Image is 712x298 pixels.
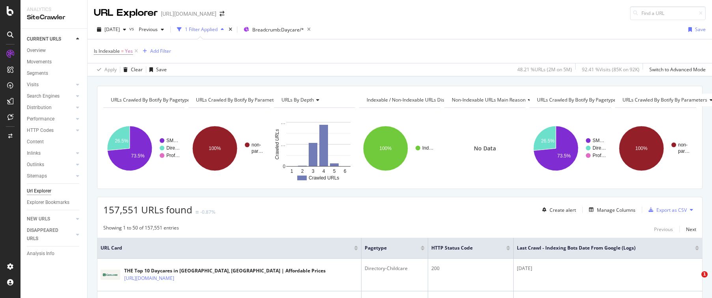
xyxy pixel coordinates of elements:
div: Switch to Advanced Mode [649,66,706,73]
div: Apply [104,66,117,73]
span: Indexable / Non-Indexable URLs distribution [367,96,463,103]
span: Is Indexable [94,48,120,54]
div: URL Explorer [94,6,158,20]
div: Create alert [550,207,576,213]
text: SM… [593,138,604,143]
text: non- [252,142,261,148]
text: Prof… [166,153,180,158]
text: Crawled URLs [274,129,280,159]
text: … [281,142,285,147]
input: Find a URL [630,6,706,20]
a: Visits [27,81,74,89]
div: 92.41 % Visits ( 85K on 92K ) [582,66,639,73]
div: Outlinks [27,161,44,169]
span: Previous [136,26,158,33]
div: Manage Columns [597,207,636,213]
a: Overview [27,46,82,55]
span: URLs by Depth [281,96,314,103]
button: Save [685,23,706,36]
text: 26.5% [541,138,555,144]
svg: A chart. [274,114,354,183]
text: Crawled URLs [309,175,339,181]
div: Previous [654,226,673,233]
span: vs [129,25,136,32]
span: HTTP Status Code [431,244,494,252]
text: 4 [322,168,325,174]
a: Search Engines [27,92,74,100]
button: Apply [94,63,117,76]
span: 1 [701,271,708,278]
img: Equal [196,211,199,213]
button: Clear [120,63,143,76]
a: Explorer Bookmarks [27,198,82,207]
h4: URLs Crawled By Botify By parameters [194,94,293,106]
svg: A chart. [529,114,610,183]
a: Sitemaps [27,172,74,180]
div: A chart. [188,114,269,183]
span: URL Card [101,244,352,252]
text: Dire… [593,145,606,151]
text: 100% [635,146,647,151]
span: URLs Crawled By Botify By parameters [196,96,281,103]
div: Overview [27,46,46,55]
text: par… [678,148,690,154]
a: Inlinks [27,149,74,157]
iframe: Intercom live chat [685,271,704,290]
div: Performance [27,115,54,123]
span: pagetype [365,244,409,252]
a: Outlinks [27,161,74,169]
div: Inlinks [27,149,41,157]
span: 2025 Sep. 1st [104,26,120,33]
span: No Data [474,144,496,152]
h4: Non-Indexable URLs Main Reason [450,94,537,106]
text: 5 [333,168,335,174]
div: Save [156,66,167,73]
a: CURRENT URLS [27,35,74,43]
div: Url Explorer [27,187,51,195]
div: Explorer Bookmarks [27,198,69,207]
div: SiteCrawler [27,13,81,22]
div: Export as CSV [656,207,687,213]
button: Create alert [539,204,576,216]
button: Previous [136,23,167,36]
span: Non-Indexable URLs Main Reason [452,96,526,103]
button: Switch to Advanced Mode [646,63,706,76]
div: Analysis Info [27,250,54,258]
div: THE Top 10 Daycares in [GEOGRAPHIC_DATA], [GEOGRAPHIC_DATA] | Affordable Prices [124,267,326,274]
text: 0 [283,164,285,169]
div: Search Engines [27,92,60,100]
a: Url Explorer [27,187,82,195]
div: Save [695,26,706,33]
text: … [281,120,285,125]
div: Content [27,138,44,146]
div: 1 Filter Applied [185,26,218,33]
a: Performance [27,115,74,123]
a: Segments [27,69,82,78]
text: 1 [290,168,293,174]
div: Visits [27,81,39,89]
span: Breadcrumb: Daycare/* [252,26,304,33]
span: 157,551 URLs found [103,203,192,216]
text: SM… [166,138,178,143]
div: Showing 1 to 50 of 157,551 entries [103,224,179,234]
div: arrow-right-arrow-left [220,11,224,17]
text: 26.5% [115,138,128,144]
text: Prof… [593,153,606,158]
button: Manage Columns [586,205,636,215]
text: 100% [379,146,391,151]
a: Content [27,138,82,146]
div: Distribution [27,104,52,112]
svg: A chart. [103,114,184,183]
a: HTTP Codes [27,126,74,135]
div: Next [686,226,696,233]
button: 1 Filter Applied [174,23,227,36]
button: Previous [654,224,673,234]
button: Breadcrumb:Daycare/* [240,23,304,36]
svg: A chart. [615,114,695,183]
button: Next [686,224,696,234]
div: [URL][DOMAIN_NAME] [161,10,216,18]
text: 73.5% [557,153,571,159]
img: main image [101,270,120,280]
